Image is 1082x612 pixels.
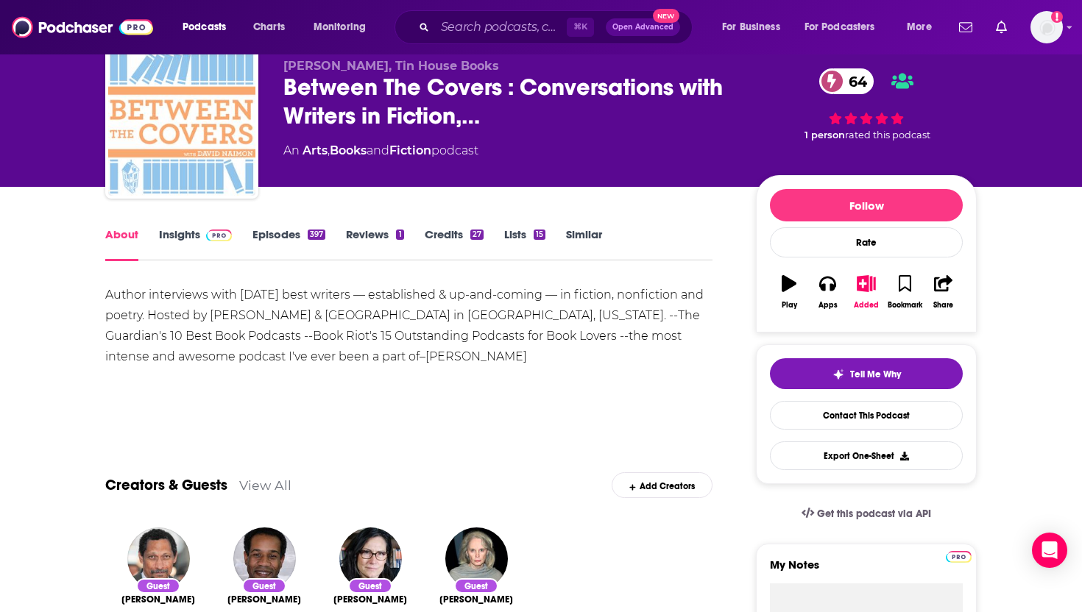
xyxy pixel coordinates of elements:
button: tell me why sparkleTell Me Why [770,358,963,389]
a: Gregory Pardlo [227,594,301,605]
img: Podchaser Pro [206,230,232,241]
a: Arts [303,143,328,157]
a: Vanessa Veselka [333,594,407,605]
a: Similar [566,227,602,261]
a: Charts [244,15,294,39]
a: About [105,227,138,261]
a: InsightsPodchaser Pro [159,227,232,261]
a: Episodes397 [252,227,325,261]
span: [PERSON_NAME] [333,594,407,605]
img: Podchaser Pro [946,551,972,563]
div: 1 [396,230,403,240]
button: open menu [172,15,245,39]
span: For Business [722,17,780,38]
button: open menu [303,15,385,39]
span: [PERSON_NAME] [439,594,513,605]
div: Bookmark [888,301,922,310]
a: Lists15 [504,227,545,261]
span: For Podcasters [805,17,875,38]
img: Percival Everett [127,527,190,590]
img: User Profile [1030,11,1063,43]
a: View All [239,477,291,493]
button: Show profile menu [1030,11,1063,43]
a: Books [330,143,367,157]
div: 64 1 personrated this podcast [756,59,977,150]
span: 1 person [805,129,845,140]
span: [PERSON_NAME] [121,594,195,605]
svg: Add a profile image [1051,11,1063,23]
button: Bookmark [885,266,924,319]
a: Credits27 [425,227,484,261]
span: Logged in as LaurenSWPR [1030,11,1063,43]
a: Contact This Podcast [770,401,963,430]
div: 397 [308,230,325,240]
img: Gregory Pardlo [233,527,296,590]
span: 64 [834,68,874,94]
div: An podcast [283,142,478,160]
div: Add Creators [612,472,713,498]
div: Play [782,301,797,310]
span: Open Advanced [612,24,673,31]
img: Vanessa Veselka [339,527,402,590]
div: Guest [242,578,286,594]
span: Charts [253,17,285,38]
button: Open AdvancedNew [606,18,680,36]
a: Fiction [389,143,431,157]
label: My Notes [770,558,963,583]
span: [PERSON_NAME], Tin House Books [283,59,499,73]
div: Share [933,301,953,310]
span: More [907,17,932,38]
button: open menu [795,15,897,39]
button: Added [847,266,885,319]
div: Guest [348,578,392,594]
button: Follow [770,189,963,221]
a: Show notifications dropdown [953,15,978,40]
div: Guest [454,578,498,594]
span: New [653,9,679,23]
div: Open Intercom Messenger [1032,533,1067,568]
button: Apps [808,266,846,319]
span: ⌘ K [567,18,594,37]
a: Get this podcast via API [790,496,943,532]
img: Podchaser - Follow, Share and Rate Podcasts [12,13,153,41]
a: Reviews1 [346,227,403,261]
div: Guest [136,578,180,594]
a: Mary Gaitskill [439,594,513,605]
button: Share [924,266,963,319]
div: Added [854,301,879,310]
span: and [367,143,389,157]
div: Rate [770,227,963,257]
a: Percival Everett [121,594,195,605]
div: Apps [818,301,838,310]
img: Between The Covers : Conversations with Writers in Fiction, Nonfiction & Poetry [108,49,255,196]
div: Author interviews with [DATE] best writers — established & up-and-coming — in fiction, nonfiction... [105,285,713,367]
span: Tell Me Why [850,369,901,380]
span: , [328,143,330,157]
a: Show notifications dropdown [990,15,1013,40]
img: Mary Gaitskill [445,527,508,590]
button: open menu [897,15,950,39]
span: Monitoring [314,17,366,38]
button: Play [770,266,808,319]
span: [PERSON_NAME] [227,594,301,605]
input: Search podcasts, credits, & more... [435,15,567,39]
button: open menu [712,15,799,39]
div: 15 [534,230,545,240]
button: Export One-Sheet [770,441,963,470]
img: tell me why sparkle [832,369,844,380]
a: 64 [819,68,874,94]
div: 27 [470,230,484,240]
a: Pro website [946,549,972,563]
a: Creators & Guests [105,476,227,494]
span: Get this podcast via API [817,508,931,520]
span: rated this podcast [845,129,930,140]
span: Podcasts [183,17,226,38]
div: Search podcasts, credits, & more... [409,10,707,44]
